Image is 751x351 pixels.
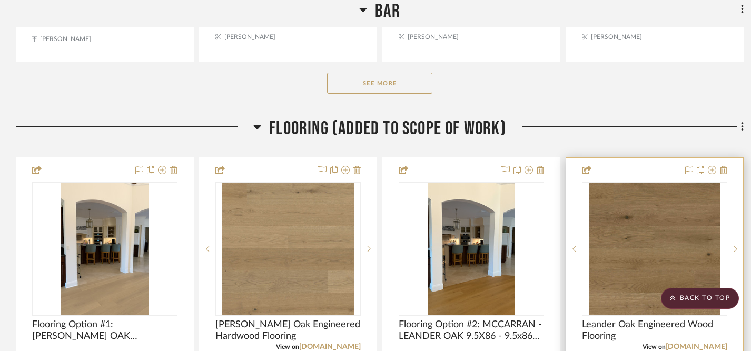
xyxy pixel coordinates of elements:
[299,343,361,350] a: [DOMAIN_NAME]
[276,344,299,350] span: View on
[399,183,544,315] div: 0
[222,183,354,315] img: Ladson Adriel Oak Engineered Hardwood Flooring
[666,343,727,350] a: [DOMAIN_NAME]
[589,183,720,315] img: Leander Oak Engineered Wood Flooring
[428,183,515,315] img: Flooring Option #2: MCCARRAN - LEANDER OAK 9.5X86 - 9.5x86 Random Length Planks 5/8-4MM ID#: VTWL...
[661,288,739,309] scroll-to-top-button: BACK TO TOP
[61,183,149,315] img: Flooring Option #1: LADSON - ADRIEL OAK 7.48X74.80 - 7.5x75 Random Length Planks 1/2-2MM ID#: VTW...
[399,319,544,342] span: Flooring Option #2: MCCARRAN - LEANDER OAK 9.5X86 - 9.5x86 Random Length Planks 5/8-4MM ID#: VTWL...
[327,73,432,94] button: See More
[215,319,361,342] span: [PERSON_NAME] Oak Engineered Hardwood Flooring
[216,183,360,315] div: 0
[582,183,727,315] div: 0
[32,319,177,342] span: Flooring Option #1: [PERSON_NAME] OAK 7.48X74.80 - 7.5x75 Random Length Planks 1/2-2MM ID#: VTWAD...
[269,117,506,140] span: Flooring (added to scope of work)
[582,319,727,342] span: Leander Oak Engineered Wood Flooring
[643,344,666,350] span: View on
